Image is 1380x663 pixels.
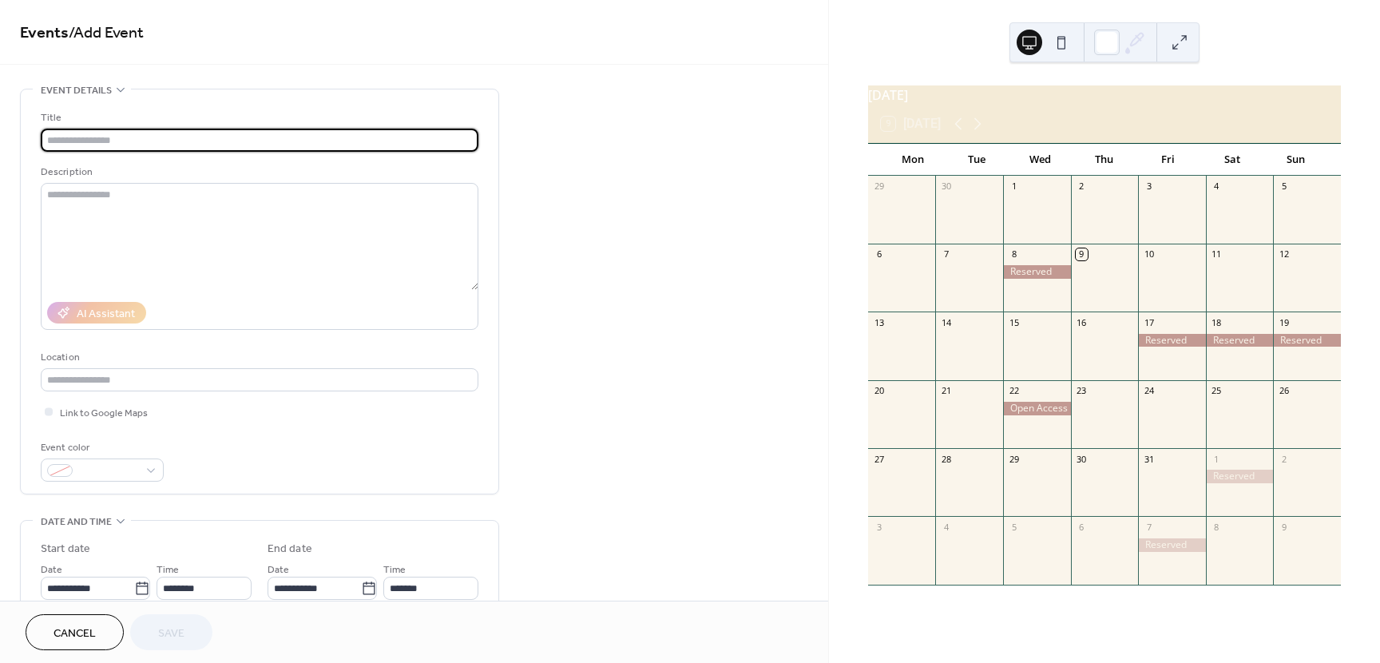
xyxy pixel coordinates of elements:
[1076,248,1088,260] div: 9
[1273,334,1341,347] div: Reserved
[1143,385,1155,397] div: 24
[1076,385,1088,397] div: 23
[873,248,885,260] div: 6
[1143,521,1155,533] div: 7
[1211,385,1223,397] div: 25
[26,614,124,650] button: Cancel
[940,316,952,328] div: 14
[1278,521,1290,533] div: 9
[1008,453,1020,465] div: 29
[60,405,148,422] span: Link to Google Maps
[41,562,62,578] span: Date
[1003,402,1071,415] div: Open Access Night
[41,82,112,99] span: Event details
[1264,144,1328,176] div: Sun
[54,625,96,642] span: Cancel
[1073,144,1136,176] div: Thu
[383,562,406,578] span: Time
[881,144,945,176] div: Mon
[1211,181,1223,193] div: 4
[1008,521,1020,533] div: 5
[1076,453,1088,465] div: 30
[41,541,90,558] div: Start date
[1143,316,1155,328] div: 17
[1211,521,1223,533] div: 8
[873,453,885,465] div: 27
[1211,248,1223,260] div: 11
[268,562,289,578] span: Date
[1076,521,1088,533] div: 6
[1003,265,1071,279] div: Reserved
[1009,144,1073,176] div: Wed
[1008,248,1020,260] div: 8
[1278,248,1290,260] div: 12
[1143,181,1155,193] div: 3
[1278,453,1290,465] div: 2
[41,514,112,530] span: Date and time
[1138,334,1206,347] div: Reserved
[940,521,952,533] div: 4
[940,385,952,397] div: 21
[940,453,952,465] div: 28
[940,181,952,193] div: 30
[1143,248,1155,260] div: 10
[1206,334,1274,347] div: Reserved
[1008,181,1020,193] div: 1
[1200,144,1264,176] div: Sat
[873,521,885,533] div: 3
[1278,181,1290,193] div: 5
[69,18,144,49] span: / Add Event
[868,85,1341,105] div: [DATE]
[157,562,179,578] span: Time
[41,439,161,456] div: Event color
[20,18,69,49] a: Events
[1143,453,1155,465] div: 31
[1211,316,1223,328] div: 18
[873,181,885,193] div: 29
[1076,181,1088,193] div: 2
[945,144,1009,176] div: Tue
[1136,144,1200,176] div: Fri
[41,164,475,181] div: Description
[41,109,475,126] div: Title
[1008,316,1020,328] div: 15
[873,385,885,397] div: 20
[1278,316,1290,328] div: 19
[1211,453,1223,465] div: 1
[1076,316,1088,328] div: 16
[940,248,952,260] div: 7
[1278,385,1290,397] div: 26
[873,316,885,328] div: 13
[268,541,312,558] div: End date
[1138,538,1206,552] div: Reserved
[1008,385,1020,397] div: 22
[41,349,475,366] div: Location
[1206,470,1274,483] div: Reserved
